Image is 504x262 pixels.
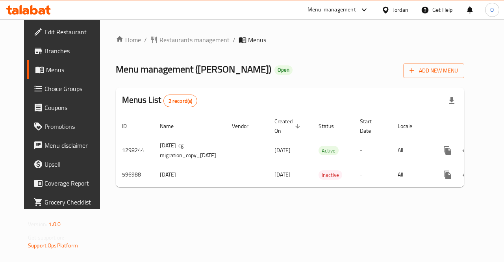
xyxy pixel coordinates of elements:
button: more [438,165,457,184]
span: Add New Menu [409,66,458,76]
div: Inactive [319,170,342,180]
button: Change Status [457,141,476,160]
div: Total records count [163,95,198,107]
span: Menu disclaimer [44,141,102,150]
a: Coupons [27,98,108,117]
a: Home [116,35,141,45]
a: Menu disclaimer [27,136,108,155]
span: Active [319,146,339,155]
span: Get support on: [28,232,64,243]
span: Coverage Report [44,178,102,188]
span: Vendor [232,121,259,131]
span: Created On [274,117,303,136]
a: Support.OpsPlatform [28,240,78,251]
span: Name [160,121,184,131]
span: Menu management ( [PERSON_NAME] ) [116,60,271,78]
a: Upsell [27,155,108,174]
td: All [391,138,432,163]
td: All [391,163,432,187]
span: Upsell [44,160,102,169]
span: Locale [398,121,422,131]
span: Open [274,67,293,73]
span: Start Date [360,117,382,136]
button: Add New Menu [403,63,464,78]
span: Version: [28,219,47,229]
a: Promotions [27,117,108,136]
a: Edit Restaurant [27,22,108,41]
a: Coverage Report [27,174,108,193]
span: O [490,6,494,14]
span: Choice Groups [44,84,102,93]
td: [DATE]-cg migration_copy_[DATE] [154,138,226,163]
span: Branches [44,46,102,56]
span: Grocery Checklist [44,197,102,207]
span: Edit Restaurant [44,27,102,37]
div: Open [274,65,293,75]
a: Branches [27,41,108,60]
div: Jordan [393,6,408,14]
span: Restaurants management [159,35,230,45]
span: Inactive [319,171,342,180]
button: Change Status [457,165,476,184]
td: - [354,163,391,187]
button: more [438,141,457,160]
a: Grocery Checklist [27,193,108,212]
div: Menu-management [308,5,356,15]
span: Promotions [44,122,102,131]
span: [DATE] [274,145,291,155]
span: Coupons [44,103,102,112]
nav: breadcrumb [116,35,464,45]
span: ID [122,121,137,131]
td: 1298244 [116,138,154,163]
li: / [144,35,147,45]
td: 596988 [116,163,154,187]
span: Status [319,121,344,131]
span: 1.0.0 [48,219,61,229]
a: Choice Groups [27,79,108,98]
td: - [354,138,391,163]
a: Restaurants management [150,35,230,45]
span: [DATE] [274,169,291,180]
span: Menus [248,35,266,45]
h2: Menus List [122,94,197,107]
td: [DATE] [154,163,226,187]
div: Export file [442,91,461,110]
span: Menus [46,65,102,74]
a: Menus [27,60,108,79]
li: / [233,35,235,45]
span: 2 record(s) [164,97,197,105]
